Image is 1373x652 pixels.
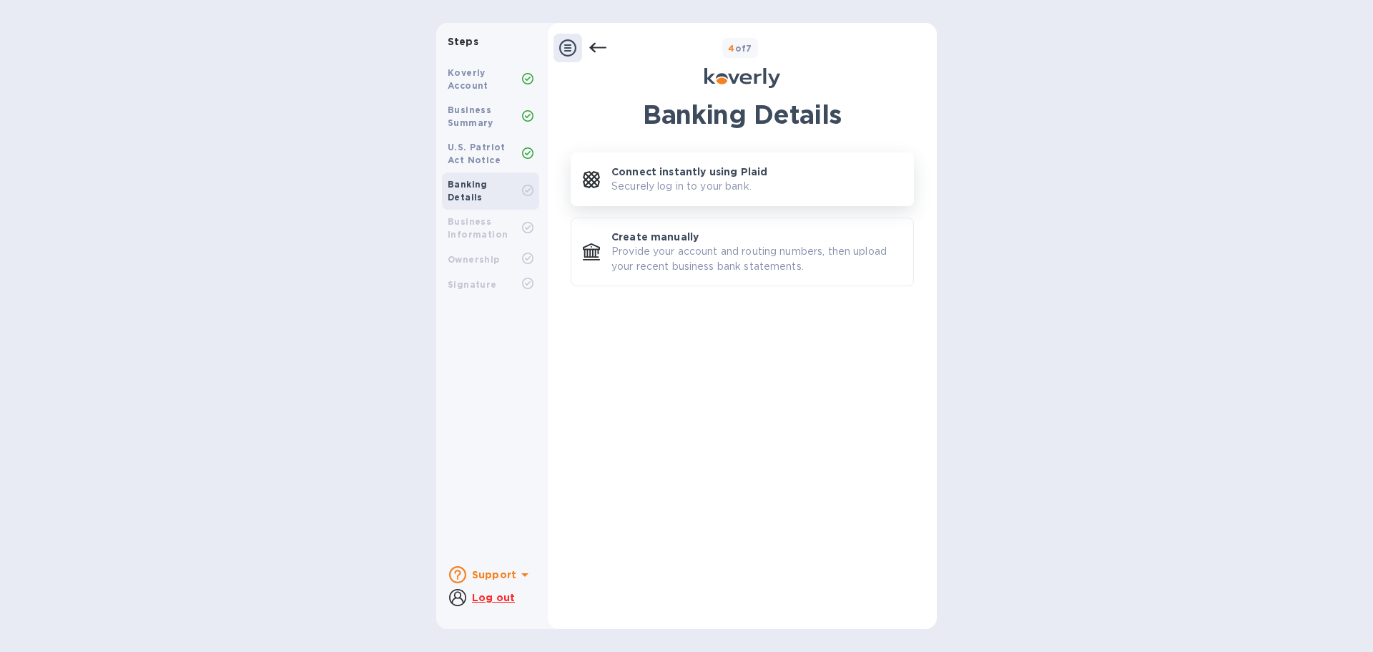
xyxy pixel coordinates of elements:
[611,165,767,179] p: Connect instantly using Plaid
[611,179,752,194] p: Securely log in to your bank.
[611,244,902,274] p: Provide your account and routing numbers, then upload your recent business bank statements.
[611,230,699,244] p: Create manually
[448,104,493,128] b: Business Summary
[448,279,497,290] b: Signature
[472,569,516,580] b: Support
[472,592,515,603] u: Log out
[448,254,500,265] b: Ownership
[448,179,488,203] b: Banking Details
[728,43,752,54] b: of 7
[728,43,734,54] span: 4
[571,152,914,206] button: Connect instantly using PlaidSecurely log in to your bank.
[448,36,478,47] b: Steps
[448,216,508,240] b: Business Information
[571,218,914,286] button: Create manuallyProvide your account and routing numbers, then upload your recent business bank st...
[571,99,914,130] h1: Banking Details
[448,142,506,165] b: U.S. Patriot Act Notice
[448,67,488,91] b: Koverly Account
